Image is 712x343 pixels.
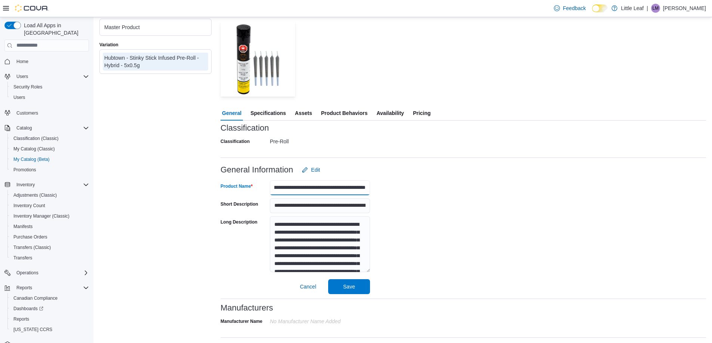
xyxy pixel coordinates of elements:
[7,211,92,221] button: Inventory Manager (Classic)
[10,82,45,91] a: Security Roles
[10,304,89,313] span: Dashboards
[7,144,92,154] button: My Catalog (Classic)
[10,134,62,143] a: Classification (Classic)
[13,72,31,81] button: Users
[10,82,89,91] span: Security Roles
[221,219,258,225] label: Long Description
[592,4,608,12] input: Dark Mode
[10,233,50,241] a: Purchase Orders
[270,135,370,144] div: Pre-Roll
[10,165,89,174] span: Promotions
[10,304,46,313] a: Dashboards
[10,253,89,262] span: Transfers
[16,125,32,131] span: Catalog
[13,109,41,118] a: Customers
[13,213,70,219] span: Inventory Manager (Classic)
[10,201,48,210] a: Inventory Count
[16,74,28,79] span: Users
[321,106,367,121] span: Product Behaviors
[7,303,92,314] a: Dashboards
[13,244,51,250] span: Transfers (Classic)
[413,106,431,121] span: Pricing
[13,156,50,162] span: My Catalog (Beta)
[16,285,32,291] span: Reports
[13,316,29,322] span: Reports
[13,268,89,277] span: Operations
[16,270,38,276] span: Operations
[21,22,89,37] span: Load All Apps in [GEOGRAPHIC_DATA]
[300,283,316,290] span: Cancel
[10,201,89,210] span: Inventory Count
[221,165,293,174] h3: General Information
[1,268,92,278] button: Operations
[343,283,355,290] span: Save
[7,253,92,263] button: Transfers
[13,180,89,189] span: Inventory
[221,124,269,132] h3: Classification
[551,1,589,16] a: Feedback
[10,222,89,231] span: Manifests
[13,94,25,100] span: Users
[10,325,55,334] a: [US_STATE] CCRS
[7,165,92,175] button: Promotions
[7,232,92,242] button: Purchase Orders
[13,72,89,81] span: Users
[10,253,35,262] a: Transfers
[647,4,648,13] p: |
[10,325,89,334] span: Washington CCRS
[10,144,89,153] span: My Catalog (Classic)
[299,162,323,177] button: Edit
[16,59,28,65] span: Home
[13,84,42,90] span: Security Roles
[10,243,89,252] span: Transfers (Classic)
[1,107,92,118] button: Customers
[221,201,258,207] label: Short Description
[10,212,73,221] a: Inventory Manager (Classic)
[653,4,659,13] span: LM
[1,123,92,133] button: Catalog
[13,306,43,312] span: Dashboards
[7,324,92,335] button: [US_STATE] CCRS
[221,138,250,144] label: Classification
[1,180,92,190] button: Inventory
[13,124,35,132] button: Catalog
[10,93,28,102] a: Users
[10,155,89,164] span: My Catalog (Beta)
[376,106,404,121] span: Availability
[10,134,89,143] span: Classification (Classic)
[13,57,89,66] span: Home
[10,243,54,252] a: Transfers (Classic)
[295,106,312,121] span: Assets
[10,294,89,303] span: Canadian Compliance
[311,166,320,174] span: Edit
[13,203,45,209] span: Inventory Count
[13,295,58,301] span: Canadian Compliance
[13,146,55,152] span: My Catalog (Classic)
[651,4,660,13] div: Leanne McPhie
[7,82,92,92] button: Security Roles
[13,255,32,261] span: Transfers
[328,279,370,294] button: Save
[13,108,89,117] span: Customers
[13,180,38,189] button: Inventory
[10,155,53,164] a: My Catalog (Beta)
[297,279,319,294] button: Cancel
[7,314,92,324] button: Reports
[1,71,92,82] button: Users
[7,200,92,211] button: Inventory Count
[13,135,59,141] span: Classification (Classic)
[10,222,36,231] a: Manifests
[10,315,89,324] span: Reports
[250,106,286,121] span: Specifications
[10,294,61,303] a: Canadian Compliance
[221,303,273,312] h3: Manufacturers
[621,4,644,13] p: Little Leaf
[1,56,92,67] button: Home
[7,154,92,165] button: My Catalog (Beta)
[13,283,89,292] span: Reports
[13,224,33,230] span: Manifests
[563,4,586,12] span: Feedback
[10,165,39,174] a: Promotions
[104,24,207,31] div: Master Product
